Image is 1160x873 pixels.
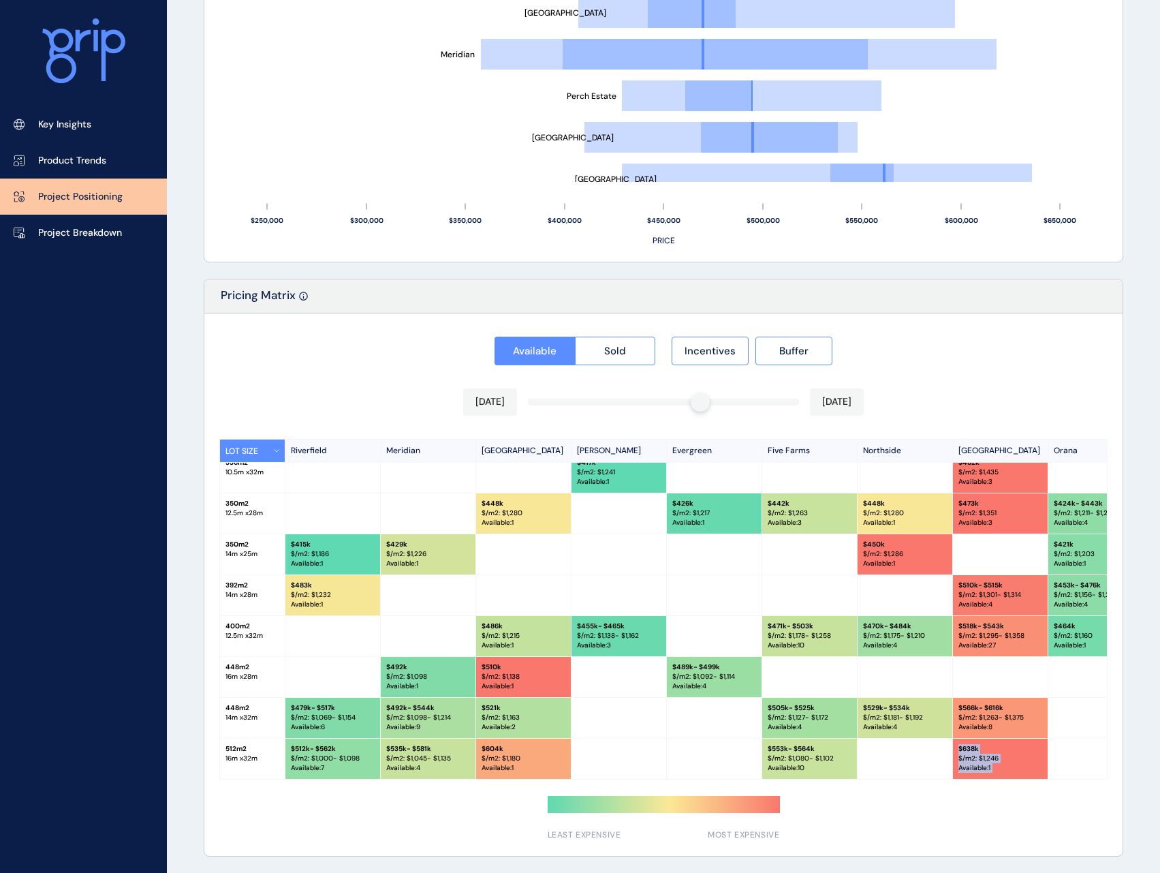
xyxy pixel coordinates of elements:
p: $ 505k - $525k [768,703,851,713]
p: $ 415k [291,540,375,549]
p: Available : 3 [958,518,1042,527]
p: Available : 1 [482,681,565,691]
p: $/m2: $ 1,232 [291,590,375,600]
span: Sold [604,344,626,358]
p: $ 470k - $484k [863,622,947,631]
p: $/m2: $ 1,280 [482,508,565,518]
p: Available : 1 [672,518,756,527]
p: $/m2: $ 1,178 - $1,258 [768,631,851,641]
p: Available : 1 [577,477,661,487]
p: $/m2: $ 1,295 - $1,358 [958,631,1042,641]
text: [GEOGRAPHIC_DATA] [524,7,606,18]
p: $/m2: $ 1,301 - $1,314 [958,590,1042,600]
p: $/m2: $ 1,163 [482,713,565,722]
p: $ 453k - $476k [1054,581,1138,590]
p: $/m2: $ 1,263 - $1,375 [958,713,1042,722]
text: PRICE [653,235,675,246]
p: $/m2: $ 1,241 [577,468,661,477]
p: Available : 6 [291,722,375,732]
p: $/m2: $ 1,098 - $1,214 [386,713,470,722]
p: 350 m2 [225,499,279,508]
p: Available : 4 [863,641,947,650]
p: $/m2: $ 1,246 [958,754,1042,763]
p: $/m2: $ 1,092 - $1,114 [672,672,756,681]
p: $ 464k [1054,622,1138,631]
p: 350 m2 [225,540,279,549]
span: LEAST EXPENSIVE [548,829,621,841]
p: 14 m x 32 m [225,713,279,722]
p: $/m2: $ 1,080 - $1,102 [768,754,851,763]
p: $/m2: $ 1,138 [482,672,565,681]
p: Available : 1 [958,763,1042,773]
text: $250,000 [251,216,283,225]
p: $ 535k - $581k [386,744,470,754]
p: 392 m2 [225,581,279,590]
p: Pricing Matrix [221,288,296,313]
p: Available : 1 [863,518,947,527]
p: $/m2: $ 1,263 [768,508,851,518]
span: MOST EXPENSIVE [708,829,779,841]
p: Available : 1 [482,641,565,650]
p: $ 553k - $564k [768,744,851,754]
p: 16 m x 28 m [225,672,279,681]
p: 12.5 m x 28 m [225,508,279,518]
p: Meridian [381,440,476,462]
p: Available : 4 [1054,600,1138,609]
p: Available : 1 [1054,641,1138,650]
p: 10.5 m x 32 m [225,468,279,477]
p: $ 512k - $562k [291,744,375,754]
p: Available : 1 [386,681,470,691]
p: $ 424k - $443k [1054,499,1138,508]
p: $ 426k [672,499,756,508]
p: 14 m x 28 m [225,590,279,600]
p: Available : 4 [768,722,851,732]
text: $500,000 [747,216,780,225]
p: $ 510k - $515k [958,581,1042,590]
p: $ 521k [482,703,565,713]
p: $ 429k [386,540,470,549]
p: [GEOGRAPHIC_DATA] [953,440,1048,462]
p: $ 450k [863,540,947,549]
p: 448 m2 [225,703,279,713]
p: $ 455k - $465k [577,622,661,631]
text: $450,000 [647,216,680,225]
p: $/m2: $ 1,226 [386,549,470,559]
p: Available : 7 [291,763,375,773]
p: 400 m2 [225,622,279,631]
text: [GEOGRAPHIC_DATA] [575,174,657,185]
p: $/m2: $ 1,045 - $1,135 [386,754,470,763]
p: Key Insights [38,118,91,132]
p: Orana [1048,440,1144,462]
button: Sold [575,337,656,365]
p: Available : 10 [768,763,851,773]
p: Available : 1 [291,559,375,568]
text: $350,000 [449,216,482,225]
text: $300,000 [350,216,383,225]
p: Available : 9 [386,722,470,732]
text: $550,000 [845,216,878,225]
span: Available [513,344,557,358]
p: Available : 1 [1054,559,1138,568]
p: Available : 4 [672,681,756,691]
p: $/m2: $ 1,000 - $1,098 [291,754,375,763]
text: $600,000 [945,216,978,225]
p: $/m2: $ 1,180 [482,754,565,763]
p: Northside [858,440,953,462]
p: $ 471k - $503k [768,622,851,631]
p: Available : 1 [386,559,470,568]
p: $ 518k - $543k [958,622,1042,631]
p: $ 479k - $517k [291,703,375,713]
p: Project Breakdown [38,226,122,240]
p: Available : 3 [958,477,1042,487]
text: $650,000 [1044,216,1076,225]
p: Available : 1 [482,518,565,527]
p: Available : 1 [291,600,375,609]
p: $ 510k [482,662,565,672]
p: 12.5 m x 32 m [225,631,279,641]
p: $ 421k [1054,540,1138,549]
button: Available [495,337,575,365]
p: $/m2: $ 1,156 - $1,214 [1054,590,1138,600]
p: $ 566k - $616k [958,703,1042,713]
p: $/m2: $ 1,215 [482,631,565,641]
p: $/m2: $ 1,069 - $1,154 [291,713,375,722]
